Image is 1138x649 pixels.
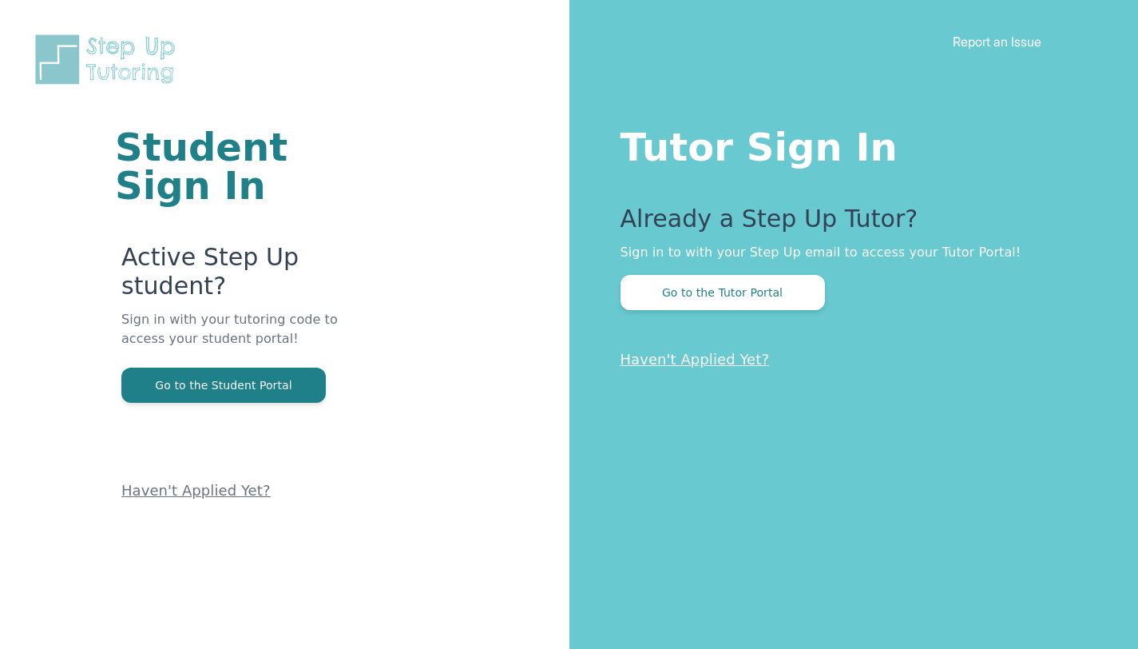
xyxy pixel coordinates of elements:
[32,32,185,87] img: Step Up Tutoring horizontal logo
[121,377,326,392] a: Go to the Student Portal
[115,128,378,205] h1: Student Sign In
[621,285,825,300] a: Go to the Tutor Portal
[953,34,1041,50] a: Report an Issue
[121,310,378,368] p: Sign in with your tutoring code to access your student portal!
[621,275,825,310] button: Go to the Tutor Portal
[121,482,271,499] a: Haven't Applied Yet?
[621,121,1075,166] h1: Tutor Sign In
[621,351,770,368] a: Haven't Applied Yet?
[621,205,1075,243] p: Already a Step Up Tutor?
[121,243,378,310] p: Active Step Up student?
[121,368,326,403] button: Go to the Student Portal
[621,243,1075,262] p: Sign in to with your Step Up email to access your Tutor Portal!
